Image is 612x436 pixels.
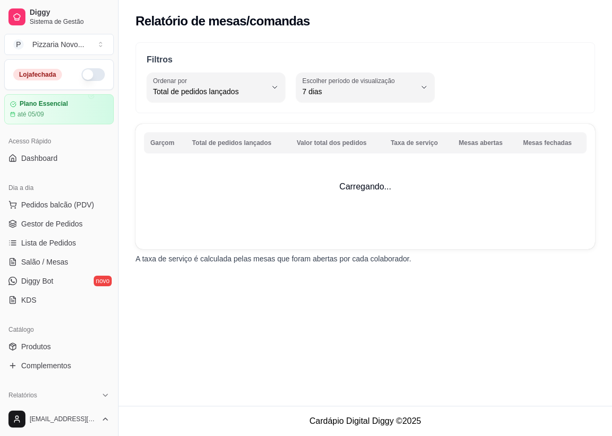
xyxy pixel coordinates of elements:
[21,238,76,248] span: Lista de Pedidos
[153,76,191,85] label: Ordenar por
[21,295,37,305] span: KDS
[4,94,114,124] a: Plano Essencialaté 05/09
[13,39,24,50] span: P
[4,321,114,338] div: Catálogo
[4,196,114,213] button: Pedidos balcão (PDV)
[21,276,53,286] span: Diggy Bot
[136,124,595,249] td: Carregando...
[136,13,310,30] h2: Relatório de mesas/comandas
[147,53,584,66] p: Filtros
[21,360,71,371] span: Complementos
[20,100,68,108] article: Plano Essencial
[21,199,94,210] span: Pedidos balcão (PDV)
[4,150,114,167] a: Dashboard
[4,234,114,251] a: Lista de Pedidos
[4,292,114,308] a: KDS
[8,391,37,399] span: Relatórios
[82,68,105,81] button: Alterar Status
[21,219,83,229] span: Gestor de Pedidos
[30,17,110,26] span: Sistema de Gestão
[21,153,58,163] span: Dashboard
[302,86,416,97] span: 7 dias
[32,39,84,50] div: Pizzaria Novo ...
[30,415,97,423] span: [EMAIL_ADDRESS][DOMAIN_NAME]
[302,76,398,85] label: Escolher período de visualização
[4,272,114,289] a: Diggy Botnovo
[4,215,114,232] a: Gestor de Pedidos
[136,253,595,264] p: A taxa de serviço é calculada pelas mesas que foram abertas por cada colaborador.
[21,257,68,267] span: Salão / Mesas
[30,8,110,17] span: Diggy
[4,133,114,150] div: Acesso Rápido
[147,72,285,102] button: Ordenar porTotal de pedidos lançados
[4,179,114,196] div: Dia a dia
[4,406,114,432] button: [EMAIL_ADDRESS][DOMAIN_NAME]
[17,110,44,119] article: até 05/09
[4,34,114,55] button: Select a team
[4,357,114,374] a: Complementos
[4,253,114,270] a: Salão / Mesas
[21,341,51,352] span: Produtos
[296,72,435,102] button: Escolher período de visualização7 dias
[13,69,62,80] div: Loja fechada
[4,4,114,30] a: DiggySistema de Gestão
[153,86,266,97] span: Total de pedidos lançados
[4,338,114,355] a: Produtos
[119,406,612,436] footer: Cardápio Digital Diggy © 2025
